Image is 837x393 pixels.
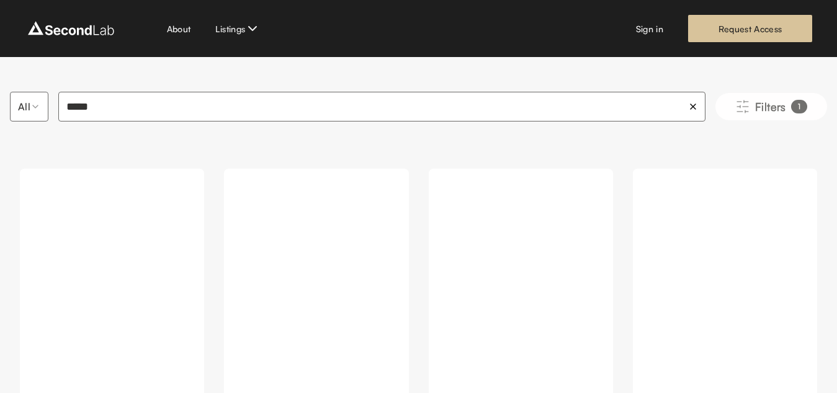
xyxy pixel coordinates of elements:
[791,100,807,113] div: 1
[215,21,260,36] button: Listings
[636,22,663,35] a: Sign in
[25,19,117,38] img: logo
[10,92,48,121] button: Select listing type
[755,98,786,115] span: Filters
[715,93,827,120] button: Filters
[167,22,191,35] a: About
[688,15,812,42] a: Request Access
